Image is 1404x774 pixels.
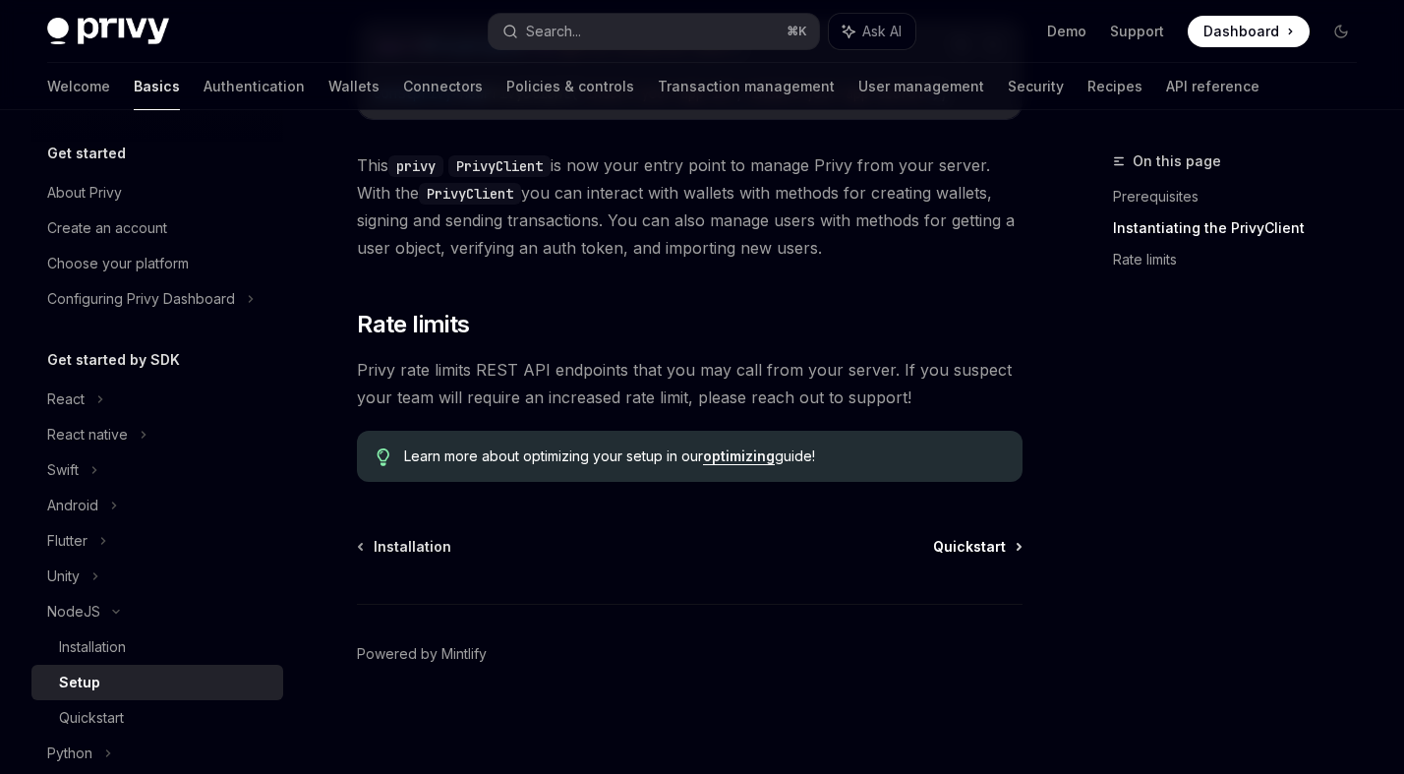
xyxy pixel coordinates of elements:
[448,155,551,177] code: PrivyClient
[47,387,85,411] div: React
[703,447,775,465] a: optimizing
[419,183,521,205] code: PrivyClient
[47,18,169,45] img: dark logo
[47,529,88,553] div: Flutter
[403,63,483,110] a: Connectors
[862,22,902,41] span: Ask AI
[1113,181,1373,212] a: Prerequisites
[47,181,122,205] div: About Privy
[47,600,100,624] div: NodeJS
[31,700,283,736] a: Quickstart
[59,671,100,694] div: Setup
[933,537,1021,557] a: Quickstart
[59,706,124,730] div: Quickstart
[357,151,1023,262] span: This is now your entry point to manage Privy from your server. With the you can interact with wal...
[47,494,98,517] div: Android
[1047,22,1086,41] a: Demo
[526,20,581,43] div: Search...
[1110,22,1164,41] a: Support
[489,14,818,49] button: Search...⌘K
[506,63,634,110] a: Policies & controls
[357,356,1023,411] span: Privy rate limits REST API endpoints that you may call from your server. If you suspect your team...
[1133,149,1221,173] span: On this page
[47,216,167,240] div: Create an account
[47,252,189,275] div: Choose your platform
[858,63,984,110] a: User management
[1203,22,1279,41] span: Dashboard
[47,565,80,588] div: Unity
[377,448,390,466] svg: Tip
[328,63,380,110] a: Wallets
[404,447,1004,466] span: Learn more about optimizing your setup in our guide!
[1113,244,1373,275] a: Rate limits
[59,635,126,659] div: Installation
[31,175,283,210] a: About Privy
[1166,63,1259,110] a: API reference
[47,287,235,311] div: Configuring Privy Dashboard
[374,537,451,557] span: Installation
[134,63,180,110] a: Basics
[47,142,126,165] h5: Get started
[31,210,283,246] a: Create an account
[388,155,443,177] code: privy
[829,14,915,49] button: Ask AI
[1113,212,1373,244] a: Instantiating the PrivyClient
[1188,16,1310,47] a: Dashboard
[658,63,835,110] a: Transaction management
[47,458,79,482] div: Swift
[47,742,92,765] div: Python
[47,63,110,110] a: Welcome
[787,24,807,39] span: ⌘ K
[359,537,451,557] a: Installation
[47,423,128,447] div: React native
[47,348,180,372] h5: Get started by SDK
[933,537,1006,557] span: Quickstart
[31,629,283,665] a: Installation
[31,665,283,700] a: Setup
[31,246,283,281] a: Choose your platform
[204,63,305,110] a: Authentication
[1325,16,1357,47] button: Toggle dark mode
[1087,63,1142,110] a: Recipes
[357,309,469,340] span: Rate limits
[357,644,487,664] a: Powered by Mintlify
[1008,63,1064,110] a: Security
